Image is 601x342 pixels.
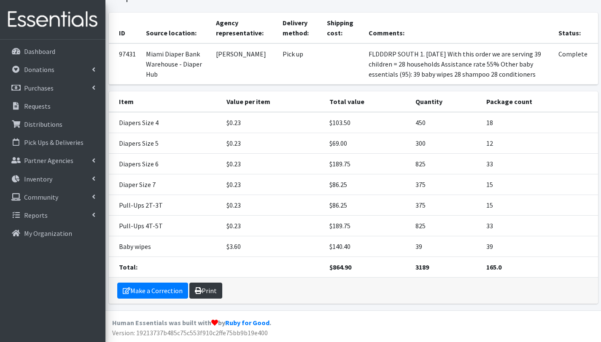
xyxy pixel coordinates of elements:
[3,207,102,224] a: Reports
[329,263,351,271] strong: $864.90
[221,174,324,195] td: $0.23
[117,283,188,299] a: Make a Correction
[3,116,102,133] a: Distributions
[481,236,598,257] td: 39
[415,263,429,271] strong: 3189
[3,98,102,115] a: Requests
[481,91,598,112] th: Package count
[221,133,324,154] td: $0.23
[221,154,324,174] td: $0.23
[24,102,51,110] p: Requests
[109,112,221,133] td: Diapers Size 4
[3,61,102,78] a: Donations
[410,91,481,112] th: Quantity
[410,236,481,257] td: 39
[3,134,102,151] a: Pick Ups & Deliveries
[3,225,102,242] a: My Organization
[324,195,410,216] td: $86.25
[553,13,598,43] th: Status:
[141,13,211,43] th: Source location:
[24,47,55,56] p: Dashboard
[410,216,481,236] td: 825
[324,154,410,174] td: $189.75
[211,13,278,43] th: Agency representative:
[553,43,598,85] td: Complete
[410,133,481,154] td: 300
[109,216,221,236] td: Pull-Ups 4T-5T
[3,171,102,187] a: Inventory
[24,229,72,238] p: My Organization
[3,152,102,169] a: Partner Agencies
[3,5,102,34] img: HumanEssentials
[109,133,221,154] td: Diapers Size 5
[481,195,598,216] td: 15
[3,43,102,60] a: Dashboard
[324,91,410,112] th: Total value
[109,13,141,43] th: ID
[481,154,598,174] td: 33
[3,80,102,96] a: Purchases
[141,43,211,85] td: Miami Diaper Bank Warehouse - Diaper Hub
[221,236,324,257] td: $3.60
[322,13,364,43] th: Shipping cost:
[119,263,137,271] strong: Total:
[410,174,481,195] td: 375
[324,236,410,257] td: $140.40
[481,133,598,154] td: 12
[24,193,58,201] p: Community
[109,236,221,257] td: Baby wipes
[481,216,598,236] td: 33
[221,91,324,112] th: Value per item
[24,120,62,128] p: Distributions
[410,112,481,133] td: 450
[189,283,222,299] a: Print
[24,211,48,219] p: Reports
[481,112,598,133] td: 18
[24,156,73,165] p: Partner Agencies
[109,174,221,195] td: Diaper Size 7
[24,65,54,74] p: Donations
[410,154,481,174] td: 825
[109,195,221,216] td: Pull-Ups 2T-3T
[410,195,481,216] td: 375
[109,91,221,112] th: Item
[486,263,501,271] strong: 165.0
[221,112,324,133] td: $0.23
[221,195,324,216] td: $0.23
[278,13,322,43] th: Delivery method:
[24,175,52,183] p: Inventory
[324,216,410,236] td: $189.75
[225,318,270,327] a: Ruby for Good
[3,189,102,206] a: Community
[112,318,271,327] strong: Human Essentials was built with by .
[112,329,268,337] span: Version: 19213737b485c75c553f910c2ffe75bb9b19e400
[324,133,410,154] td: $69.00
[109,154,221,174] td: Diapers Size 6
[364,43,553,85] td: FLDDDRP SOUTH 1. [DATE] With this order we are serving 39 children = 28 households Assistance rat...
[364,13,553,43] th: Comments:
[109,43,141,85] td: 97431
[211,43,278,85] td: [PERSON_NAME]
[324,174,410,195] td: $86.25
[324,112,410,133] td: $103.50
[481,174,598,195] td: 15
[221,216,324,236] td: $0.23
[24,84,54,92] p: Purchases
[278,43,322,85] td: Pick up
[24,138,84,147] p: Pick Ups & Deliveries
